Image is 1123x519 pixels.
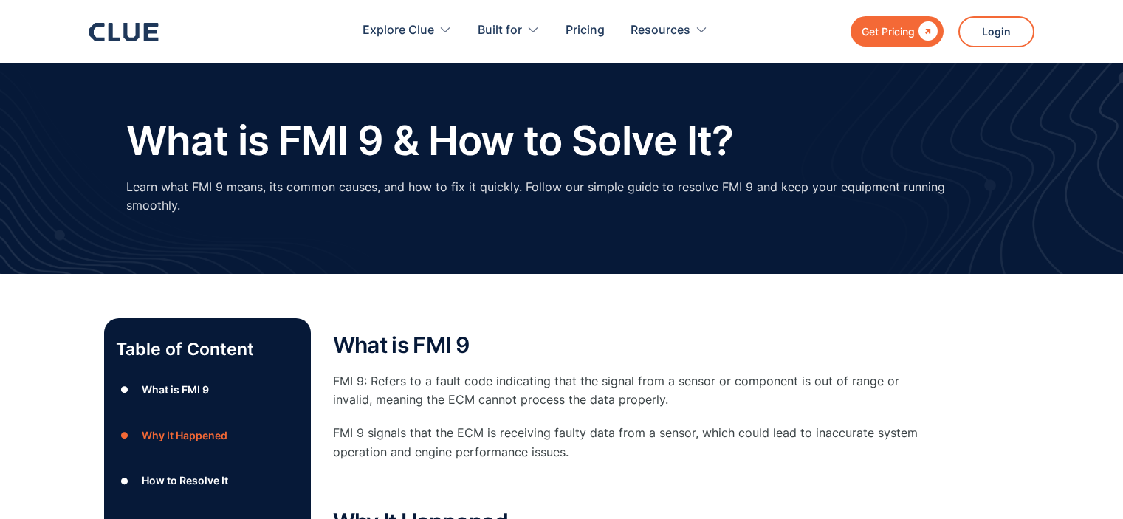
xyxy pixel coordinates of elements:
div: Built for [478,7,522,54]
p: FMI 9 signals that the ECM is receiving faulty data from a sensor, which could lead to inaccurate... [333,424,924,461]
a: ●What is FMI 9 [116,379,299,401]
h2: What is FMI 9 [333,333,924,357]
p: ‍ [333,476,924,495]
a: ●How to Resolve It [116,470,299,492]
div: Resources [631,7,690,54]
div: ● [116,379,134,401]
div: Get Pricing [862,22,915,41]
div: What is FMI 9 [142,380,209,399]
a: Login [958,16,1034,47]
p: Table of Content [116,337,299,361]
div: Resources [631,7,708,54]
a: Get Pricing [851,16,944,47]
div: Explore Clue [363,7,452,54]
div: ● [116,425,134,447]
p: FMI 9: Refers to a fault code indicating that the signal from a sensor or component is out of ran... [333,372,924,409]
a: Pricing [566,7,605,54]
div: Explore Clue [363,7,434,54]
div:  [915,22,938,41]
div: Built for [478,7,540,54]
div: Why It Happened [142,426,227,444]
div: ● [116,470,134,492]
div: How to Resolve It [142,471,228,489]
a: ●Why It Happened [116,425,299,447]
p: Learn what FMI 9 means, its common causes, and how to fix it quickly. Follow our simple guide to ... [126,178,997,215]
h1: What is FMI 9 & How to Solve It? [126,118,733,163]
